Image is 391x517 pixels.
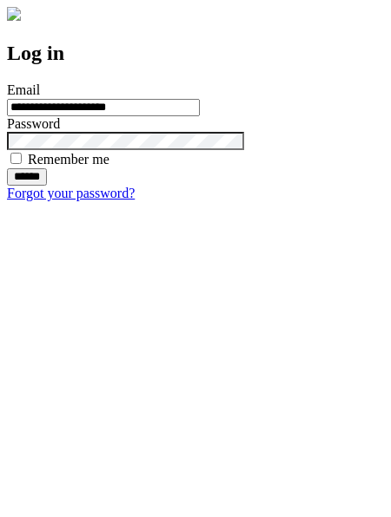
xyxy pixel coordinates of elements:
label: Remember me [28,152,109,167]
a: Forgot your password? [7,186,135,200]
img: logo-4e3dc11c47720685a147b03b5a06dd966a58ff35d612b21f08c02c0306f2b779.png [7,7,21,21]
h2: Log in [7,42,384,65]
label: Email [7,82,40,97]
label: Password [7,116,60,131]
